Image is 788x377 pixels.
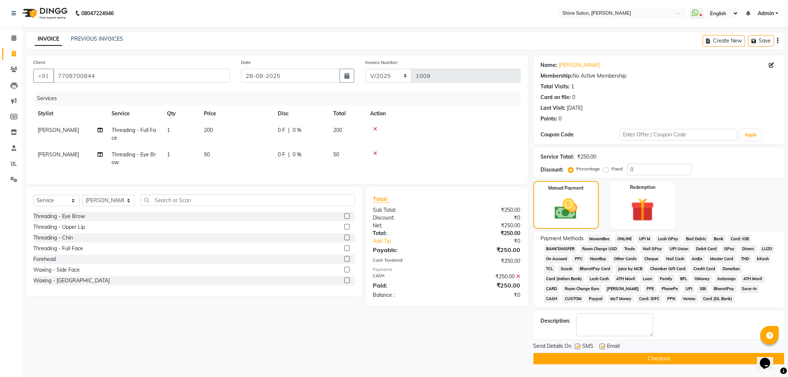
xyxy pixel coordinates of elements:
span: Credit Card [691,265,718,273]
label: Invoice Number [365,59,398,66]
span: 200 [333,127,342,133]
div: ₹250.00 [447,222,526,230]
div: Waxing - [GEOGRAPHIC_DATA] [33,277,110,285]
span: bKash [755,255,771,263]
span: Family [658,275,675,283]
div: Total Visits: [541,83,570,91]
span: 1 [167,151,170,158]
span: 0 % [293,126,301,134]
a: [PERSON_NAME] [559,61,600,69]
span: SBI [697,285,709,293]
span: TCL [544,265,556,273]
img: _gift.svg [624,195,662,224]
div: [DATE] [567,104,583,112]
div: Membership: [541,72,573,80]
div: 1 [572,83,574,91]
label: Client [33,59,45,66]
span: Lash GPay [656,235,681,243]
span: 0 % [293,151,301,159]
span: THD [739,255,752,263]
div: Threading - Full Face [33,245,83,252]
span: BharatPay [712,285,737,293]
span: Diners [740,245,757,253]
input: Search or Scan [140,194,355,206]
span: Card (DL Bank) [701,295,735,303]
span: PPC [572,255,585,263]
span: Master Card [708,255,736,263]
span: Room Charge Euro [562,285,601,293]
button: Save [748,35,774,47]
div: ₹250.00 [447,206,526,214]
span: Card: IOB [729,235,751,243]
span: ONLINE [615,235,634,243]
span: Send Details On [533,342,572,351]
button: Checkout [533,353,784,364]
img: logo [19,3,69,24]
div: ₹250.00 [577,153,597,161]
span: UPI Union [668,245,691,253]
span: Donation [720,265,742,273]
div: Services [34,92,526,105]
span: Bank [712,235,726,243]
div: 0 [559,115,562,123]
span: Threading - Eye Brow [112,151,156,166]
div: Waxing - Side Face [33,266,80,274]
div: Paid: [367,281,447,290]
span: Payment Methods [541,235,584,242]
input: Search by Name/Mobile/Email/Code [53,69,230,83]
span: [PERSON_NAME] [38,127,79,133]
span: Gcash [558,265,574,273]
a: INVOICE [35,33,62,46]
span: BFL [678,275,690,283]
span: BharatPay Card [577,265,613,273]
div: Payments [373,266,521,273]
span: LUZO [760,245,775,253]
span: NearBuy [588,255,609,263]
span: Lash Cash [587,275,611,283]
span: GMoney [692,275,712,283]
div: Coupon Code [541,131,620,139]
span: Nail GPay [641,245,665,253]
span: [PERSON_NAME] [604,285,641,293]
span: Nail Cash [664,255,687,263]
div: CASH [367,273,447,281]
div: Payable: [367,245,447,254]
div: ₹250.00 [447,281,526,290]
a: Add Tip [367,237,460,245]
div: Forehead [33,255,56,263]
span: PPN [665,295,678,303]
button: +91 [33,69,54,83]
label: Date [241,59,251,66]
div: Card on file: [541,94,571,101]
span: Trade [622,245,638,253]
span: Other Cards [612,255,639,263]
span: 0 F [278,151,285,159]
label: Fixed [612,166,623,172]
span: On Account [544,255,570,263]
span: Cheque [642,255,661,263]
span: Paypal [587,295,605,303]
div: Points: [541,115,557,123]
input: Enter Offer / Coupon Code [620,129,738,140]
div: 0 [573,94,576,101]
span: Bad Debts [684,235,709,243]
span: Card (Indian Bank) [544,275,584,283]
div: ₹0 [460,237,526,245]
label: Percentage [577,166,600,172]
span: Total [373,195,390,203]
a: PREVIOUS INVOICES [71,35,123,42]
span: Save-In [740,285,759,293]
label: Manual Payment [548,185,584,191]
span: Debit Card [694,245,719,253]
div: Description: [541,317,570,325]
span: PhonePe [659,285,680,293]
span: 50 [333,151,339,158]
span: CASH [544,295,560,303]
span: CARD [544,285,560,293]
th: Price [199,105,273,122]
div: ₹250.00 [447,245,526,254]
th: Stylist [33,105,107,122]
span: Venmo [680,295,698,303]
span: [PERSON_NAME] [38,151,79,158]
span: Loan [641,275,655,283]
